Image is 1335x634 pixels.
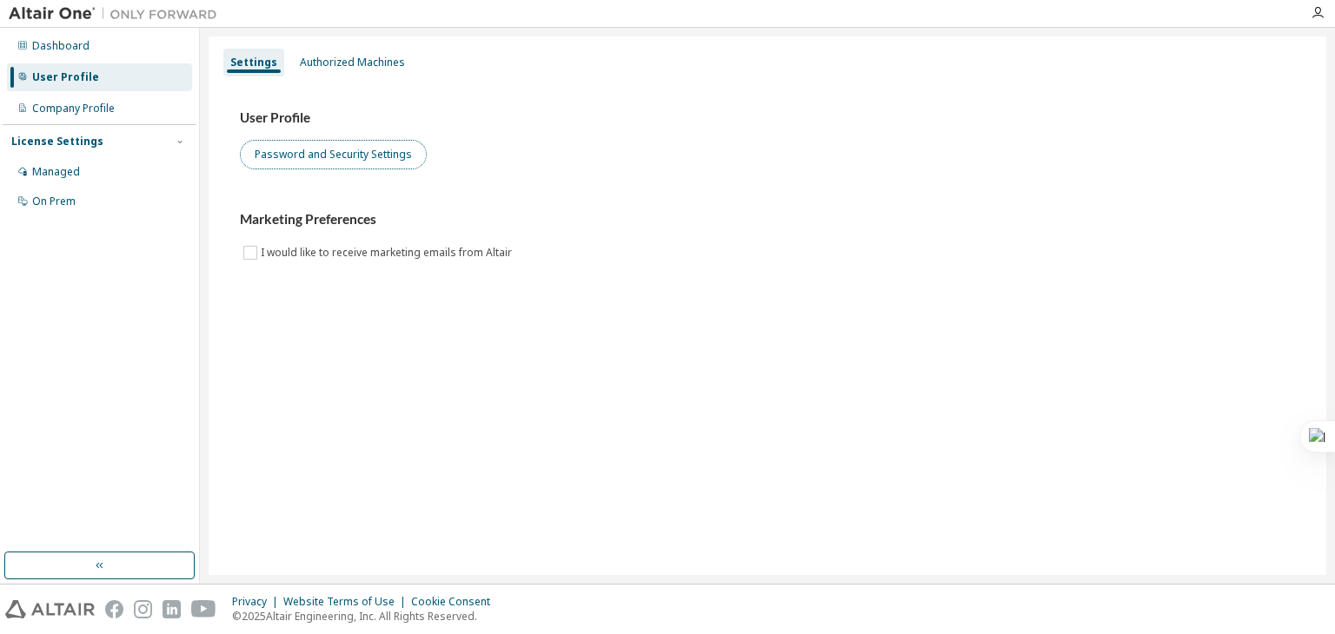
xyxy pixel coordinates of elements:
[32,39,90,53] div: Dashboard
[9,5,226,23] img: Altair One
[240,211,1295,228] h3: Marketing Preferences
[283,595,411,609] div: Website Terms of Use
[261,242,515,263] label: I would like to receive marketing emails from Altair
[240,109,1295,127] h3: User Profile
[240,140,427,169] button: Password and Security Settings
[232,595,283,609] div: Privacy
[230,56,277,69] div: Settings
[134,600,152,618] img: instagram.svg
[32,165,80,179] div: Managed
[32,195,76,208] div: On Prem
[11,135,103,149] div: License Settings
[105,600,123,618] img: facebook.svg
[232,609,501,624] p: © 2025 Altair Engineering, Inc. All Rights Reserved.
[32,70,99,84] div: User Profile
[163,600,181,618] img: linkedin.svg
[5,600,95,618] img: altair_logo.svg
[191,600,216,618] img: youtube.svg
[300,56,405,69] div: Authorized Machines
[411,595,501,609] div: Cookie Consent
[32,102,115,116] div: Company Profile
